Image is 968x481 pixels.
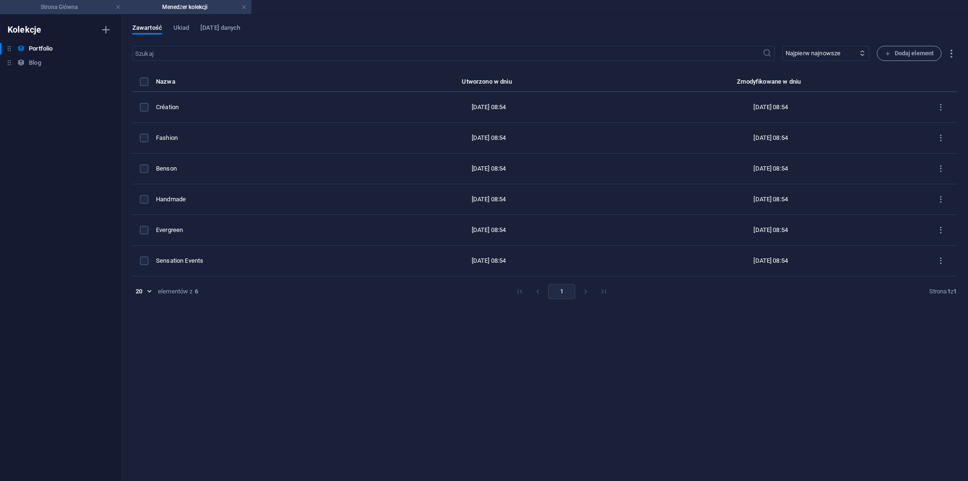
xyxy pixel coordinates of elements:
[624,257,917,265] div: [DATE] 08:54
[947,288,951,295] strong: 1
[156,257,353,265] div: Sensation Events
[953,288,957,295] strong: 1
[195,287,198,296] strong: 6
[156,76,361,92] th: Nazwa
[877,46,942,61] button: Dodaj element
[100,24,112,35] i: Utwórz nową kolekcję
[617,76,925,92] th: Zmodyfikowane w dniu
[132,46,762,61] input: Szukaj
[132,287,154,296] div: 20
[8,24,41,35] h6: Kolekcje
[368,195,609,204] div: [DATE] 08:54
[929,287,957,296] div: Strona z
[200,22,240,35] span: [DATE] danych
[156,195,353,204] div: Handmade
[156,103,353,112] div: Création
[156,226,353,234] div: Evergreen
[29,43,52,54] h6: Portfolio
[156,134,353,142] div: Fashion
[126,2,251,12] h4: Menedżer kolekcji
[158,287,193,296] div: elementów z
[548,284,575,299] button: page 1
[29,57,41,69] h6: Blog
[368,103,609,112] div: [DATE] 08:54
[156,164,353,173] div: Benson
[624,195,917,204] div: [DATE] 08:54
[624,134,917,142] div: [DATE] 08:54
[511,284,613,299] nav: pagination navigation
[361,76,616,92] th: Utworzono w dniu
[624,164,917,173] div: [DATE] 08:54
[173,22,189,35] span: Układ
[885,48,933,59] span: Dodaj element
[368,226,609,234] div: [DATE] 08:54
[368,257,609,265] div: [DATE] 08:54
[624,226,917,234] div: [DATE] 08:54
[368,164,609,173] div: [DATE] 08:54
[624,103,917,112] div: [DATE] 08:54
[132,76,957,276] table: items list
[132,22,162,35] span: Zawartość
[368,134,609,142] div: [DATE] 08:54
